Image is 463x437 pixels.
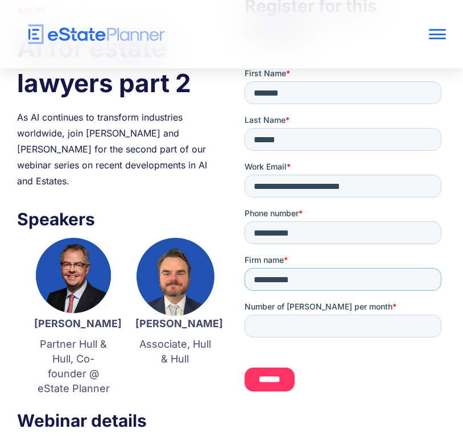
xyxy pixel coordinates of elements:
[17,206,218,232] h3: Speakers
[135,337,214,366] p: Associate, Hull & Hull
[245,68,446,401] iframe: Form 0
[34,337,113,396] p: Partner Hull & Hull, Co-founder @ eState Planner
[17,24,360,44] a: home
[34,318,122,329] strong: [PERSON_NAME]
[135,318,223,329] strong: [PERSON_NAME]
[17,407,218,434] h3: Webinar details
[17,109,218,189] div: As AI continues to transform industries worldwide, join [PERSON_NAME] and [PERSON_NAME] for the s...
